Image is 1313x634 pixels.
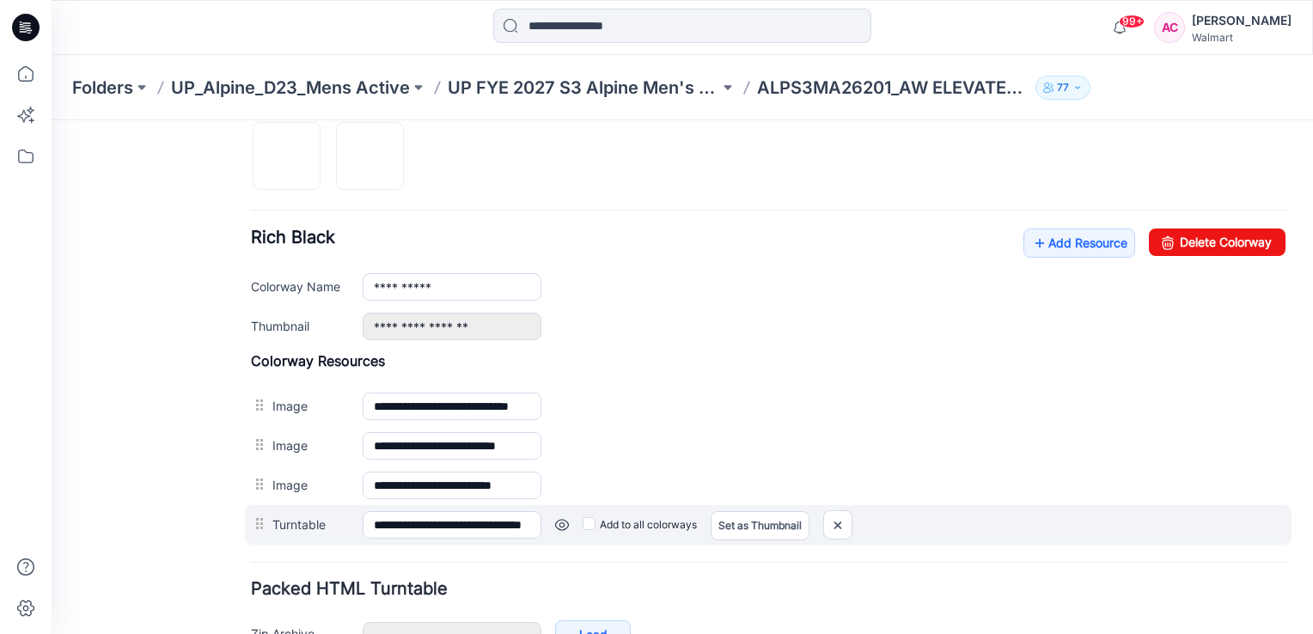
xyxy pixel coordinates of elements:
iframe: edit-style [52,120,1313,634]
label: Colorway Name [199,156,294,175]
label: Turntable [221,394,294,413]
p: 77 [1057,78,1069,97]
p: ALPS3MA26201_AW ELEVATED JACQUARD FASHION TEE OPTION 3C PT-WX-27409 [757,76,1029,100]
img: close-btn.svg [773,391,800,419]
div: AC [1154,12,1185,43]
label: Image [221,315,294,334]
label: Zip Archive [199,503,294,522]
a: Load [504,500,579,529]
input: Add to all colorways [531,393,542,405]
label: Image [221,276,294,295]
label: Add to all colorways [531,391,645,418]
div: Walmart [1192,31,1292,44]
button: 77 [1035,76,1090,100]
h4: Packed HTML Turntable [199,460,1234,477]
div: [PERSON_NAME] [1192,10,1292,31]
h4: Colorway Resources [199,232,1234,249]
a: UP_Alpine_D23_Mens Active [171,76,410,100]
a: Folders [72,76,133,100]
span: 99+ [1119,15,1145,28]
label: Image [221,355,294,374]
a: Set as Thumbnail [659,391,758,420]
label: Thumbnail [199,196,294,215]
a: UP FYE 2027 S3 Alpine Men's Active Alpine [448,76,719,100]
